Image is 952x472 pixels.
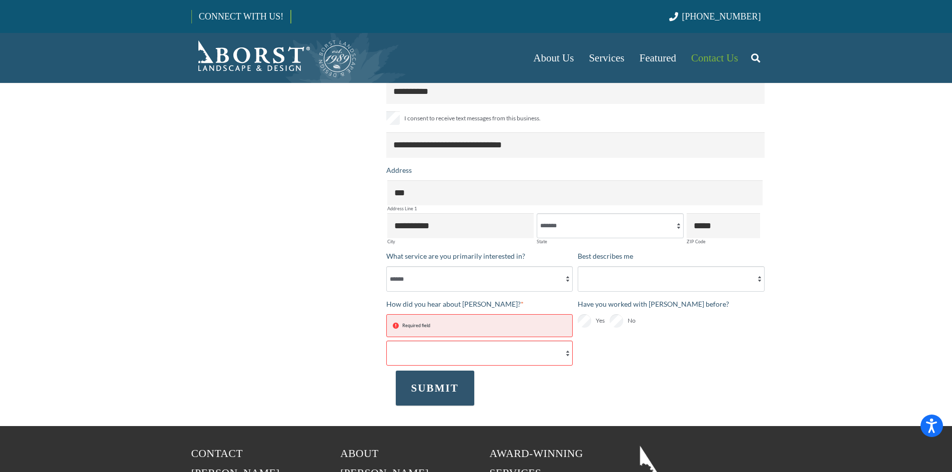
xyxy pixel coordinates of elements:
[746,45,766,70] a: Search
[386,111,400,125] input: I consent to receive text messages from this business.
[687,239,760,244] label: ZIP Code
[581,33,632,83] a: Services
[632,33,684,83] a: Featured
[682,11,761,21] span: [PHONE_NUMBER]
[387,206,763,211] label: Address Line 1
[578,300,729,308] span: Have you worked with [PERSON_NAME] before?
[526,33,581,83] a: About Us
[396,371,474,406] button: SUBMIT
[628,315,636,327] span: No
[537,239,684,244] label: State
[533,52,574,64] span: About Us
[640,52,676,64] span: Featured
[192,4,290,28] a: CONNECT WITH US!
[596,315,605,327] span: Yes
[387,239,534,244] label: City
[610,314,623,328] input: No
[578,266,765,291] select: Best describes me
[578,252,633,260] span: Best describes me
[386,266,573,291] select: What service are you primarily interested in?
[578,314,591,328] input: Yes
[589,52,624,64] span: Services
[669,11,761,21] a: [PHONE_NUMBER]
[386,166,412,174] span: Address
[402,318,430,333] div: Required field
[691,52,738,64] span: Contact Us
[191,38,357,78] a: Borst-Logo
[386,252,525,260] span: What service are you primarily interested in?
[386,300,521,308] span: How did you hear about [PERSON_NAME]?
[684,33,746,83] a: Contact Us
[386,341,573,366] select: How did you hear about [PERSON_NAME]?* Required field
[404,112,541,124] span: I consent to receive text messages from this business.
